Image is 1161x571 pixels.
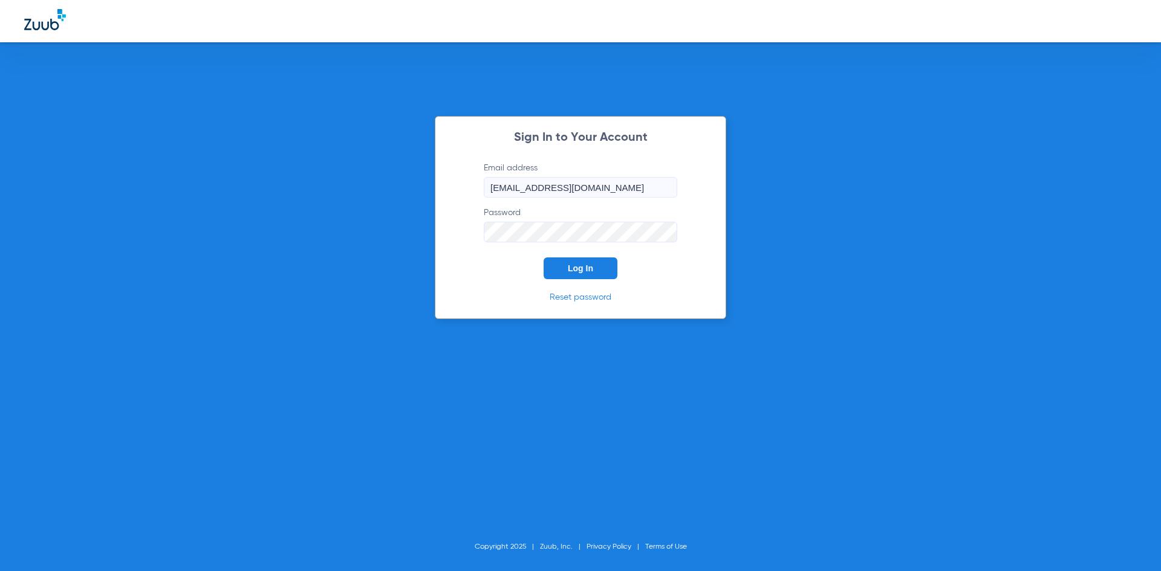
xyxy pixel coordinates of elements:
[568,263,593,273] span: Log In
[24,9,66,30] img: Zuub Logo
[484,162,677,198] label: Email address
[540,541,587,553] li: Zuub, Inc.
[466,132,695,144] h2: Sign In to Your Account
[587,543,631,550] a: Privacy Policy
[484,207,677,242] label: Password
[484,177,677,198] input: Email address
[550,293,611,302] a: Reset password
[544,257,617,279] button: Log In
[645,543,687,550] a: Terms of Use
[475,541,540,553] li: Copyright 2025
[484,222,677,242] input: Password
